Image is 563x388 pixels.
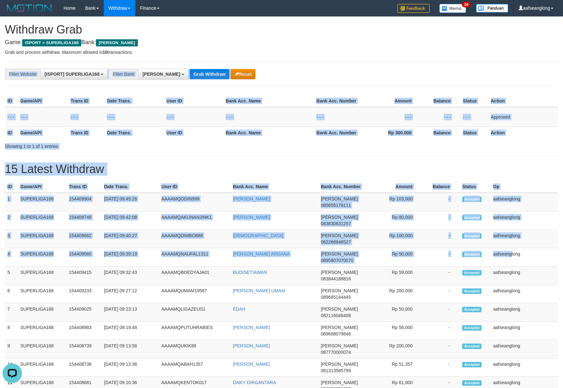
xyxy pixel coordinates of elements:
[223,95,314,107] th: Bank Acc. Name
[223,127,314,139] th: Bank Acc. Name
[159,303,230,322] td: AAAAMQLIGAZEUS1
[321,295,351,300] span: Copy 089685144445 to clipboard
[66,285,101,303] td: 154409233
[491,248,558,267] td: aafseanglong
[321,380,358,385] span: [PERSON_NAME]
[18,267,66,285] td: SUPERLIGA168
[66,358,101,377] td: 154408738
[363,127,421,139] th: Rp 300.000
[18,285,66,303] td: SUPERLIGA168
[318,181,366,193] th: Bank Acc. Number
[5,95,18,107] th: ID
[40,69,107,80] button: [ISPORT] SUPERLIGA168
[462,380,482,386] span: Accepted
[321,239,351,245] span: Copy 082268848527 to clipboard
[101,285,159,303] td: [DATE] 09:27:12
[223,107,314,127] td: - - -
[462,215,482,220] span: Accepted
[321,368,351,373] span: Copy 081313585799 to clipboard
[18,193,66,211] td: SUPERLIGA168
[101,358,159,377] td: [DATE] 09:13:36
[66,193,101,211] td: 154409904
[462,307,482,312] span: Accepted
[66,248,101,267] td: 154409560
[462,233,482,239] span: Accepted
[66,181,101,193] th: Trans ID
[488,95,558,107] th: Action
[460,95,488,107] th: Status
[366,230,422,248] td: Rp 100,000
[159,358,230,377] td: AAAAMQABAH1357
[101,193,159,211] td: [DATE] 09:45:26
[422,267,460,285] td: -
[101,267,159,285] td: [DATE] 09:32:43
[460,127,488,139] th: Status
[3,3,22,22] button: Open LiveChat chat widget
[164,107,223,127] td: - - -
[233,306,245,312] a: EDAH
[233,196,270,201] a: [PERSON_NAME]
[66,230,101,248] td: 154409682
[363,95,421,107] th: Amount
[233,343,270,348] a: [PERSON_NAME]
[18,230,66,248] td: SUPERLIGA168
[366,181,422,193] th: Amount
[109,69,138,80] div: Filter Bank
[18,248,66,267] td: SUPERLIGA168
[230,181,318,193] th: Bank Acc. Name
[233,251,290,257] a: [PERSON_NAME] ARDANA
[421,107,460,127] td: - - -
[422,248,460,267] td: -
[491,230,558,248] td: aafseanglong
[18,95,68,107] th: Game/API
[18,322,66,340] td: SUPERLIGA168
[422,181,460,193] th: Balance
[233,380,276,385] a: ONKY DIRGANTARA
[321,221,351,226] span: Copy 083830631257 to clipboard
[159,285,230,303] td: AAAAMQUMAM19587
[422,322,460,340] td: -
[159,322,230,340] td: AAAAMQPUTUHRABIES
[491,285,558,303] td: aafseanglong
[233,288,285,293] a: [PERSON_NAME] UMAM
[421,95,460,107] th: Balance
[190,69,229,79] button: Grab Withdraw
[101,303,159,322] td: [DATE] 09:23:13
[101,211,159,230] td: [DATE] 09:42:08
[491,340,558,358] td: aafseanglong
[321,288,358,293] span: [PERSON_NAME]
[5,322,18,340] td: 8
[491,303,558,322] td: aafseanglong
[231,69,255,79] button: Reset
[321,251,358,257] span: [PERSON_NAME]
[366,285,422,303] td: Rp 200,000
[68,127,104,139] th: Trans ID
[462,325,482,331] span: Accepted
[5,49,558,55] p: Grab and process withdraw. Maximum allowed is transactions.
[233,270,267,275] a: BUDISETIAWAN
[422,211,460,230] td: -
[159,230,230,248] td: AAAAMQDIMBO888
[5,267,18,285] td: 5
[462,344,482,349] span: Accepted
[66,303,101,322] td: 154409025
[104,107,164,127] td: - - -
[366,248,422,267] td: Rp 50,000
[159,193,230,211] td: AAAAMQODIN999
[488,107,558,127] td: Approved
[314,107,363,127] td: - - -
[366,193,422,211] td: Rp 103,000
[138,69,188,80] button: [PERSON_NAME]
[5,163,558,176] h1: 15 Latest Withdraw
[18,340,66,358] td: SUPERLIGA168
[5,340,18,358] td: 9
[491,322,558,340] td: aafseanglong
[5,358,18,377] td: 10
[321,270,358,275] span: [PERSON_NAME]
[5,181,18,193] th: ID
[363,107,421,127] td: - - -
[462,252,482,257] span: Accepted
[5,303,18,322] td: 7
[22,39,81,46] span: ISPORT > SUPERLIGA168
[5,127,18,139] th: ID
